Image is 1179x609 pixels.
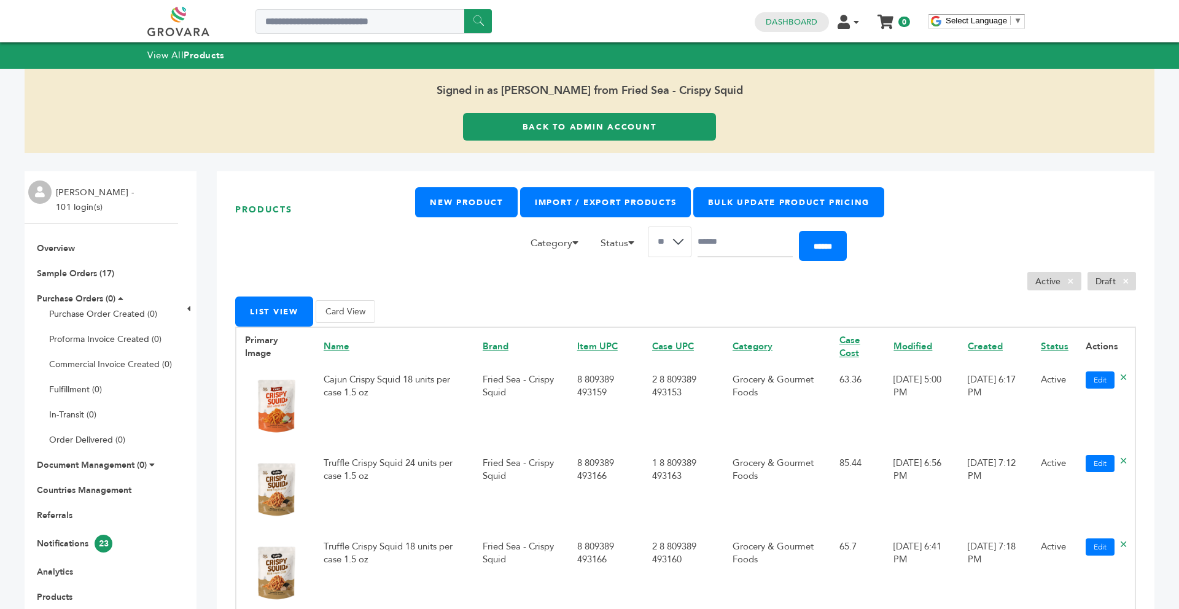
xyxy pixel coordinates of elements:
h1: Products [235,187,415,232]
td: 63.36 [831,365,885,449]
a: View AllProducts [147,49,225,61]
a: Case Cost [839,334,860,359]
span: ▼ [1014,16,1022,25]
input: Search [698,227,793,257]
img: No Image [245,458,306,519]
img: No Image [245,374,306,436]
a: Created [968,340,1003,352]
a: Edit [1086,371,1115,389]
td: [DATE] 6:17 PM [959,365,1032,449]
a: Purchase Order Created (0) [49,308,157,320]
td: [DATE] 5:00 PM [885,365,959,449]
td: 1 8 809389 493163 [644,449,724,532]
a: Modified [893,340,932,352]
li: Active [1027,272,1081,290]
a: Commercial Invoice Created (0) [49,359,172,370]
a: My Cart [879,11,893,24]
img: No Image [245,541,306,603]
th: Primary Image [236,327,315,366]
td: Cajun Crispy Squid 18 units per case 1.5 oz [315,365,474,449]
li: [PERSON_NAME] - 101 login(s) [56,185,137,215]
strong: Products [184,49,224,61]
button: List View [235,297,313,327]
a: Edit [1086,538,1115,556]
a: Overview [37,242,75,254]
a: Back to Admin Account [463,113,716,141]
th: Actions [1077,327,1135,366]
a: Purchase Orders (0) [37,293,115,304]
td: Fried Sea - Crispy Squid [474,449,569,532]
span: × [1116,274,1136,289]
td: Grocery & Gourmet Foods [724,449,831,532]
span: 0 [898,17,910,27]
li: Status [594,236,648,257]
li: Draft [1088,272,1136,290]
td: Active [1032,365,1077,449]
a: Category [733,340,772,352]
td: 85.44 [831,449,885,532]
a: Countries Management [37,484,131,496]
button: Card View [316,300,375,323]
input: Search a product or brand... [255,9,492,34]
a: Bulk Update Product Pricing [693,187,884,217]
a: Referrals [37,510,72,521]
a: Item UPC [577,340,618,352]
span: ​ [1010,16,1011,25]
a: Proforma Invoice Created (0) [49,333,161,345]
td: Fried Sea - Crispy Squid [474,365,569,449]
a: Notifications23 [37,538,112,549]
a: New Product [415,187,517,217]
a: Name [324,340,349,352]
a: Edit [1086,455,1115,472]
span: Signed in as [PERSON_NAME] from Fried Sea - Crispy Squid [25,69,1154,113]
td: [DATE] 6:56 PM [885,449,959,532]
span: Select Language [946,16,1007,25]
td: 2 8 809389 493153 [644,365,724,449]
a: Brand [483,340,508,352]
td: [DATE] 7:12 PM [959,449,1032,532]
td: Grocery & Gourmet Foods [724,365,831,449]
span: × [1060,274,1081,289]
td: 8 809389 493159 [569,365,644,449]
td: 8 809389 493166 [569,449,644,532]
a: Status [1041,340,1068,352]
td: Active [1032,449,1077,532]
a: Document Management (0) [37,459,147,471]
a: Sample Orders (17) [37,268,114,279]
span: 23 [95,535,112,553]
li: Category [524,236,592,257]
a: Dashboard [766,17,817,28]
a: Analytics [37,566,73,578]
a: In-Transit (0) [49,409,96,421]
a: Import / Export Products [520,187,691,217]
a: Products [37,591,72,603]
td: Truffle Crispy Squid 24 units per case 1.5 oz [315,449,474,532]
a: Order Delivered (0) [49,434,125,446]
img: profile.png [28,180,52,204]
a: Fulfillment (0) [49,384,102,395]
a: Case UPC [652,340,694,352]
a: Select Language​ [946,16,1022,25]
